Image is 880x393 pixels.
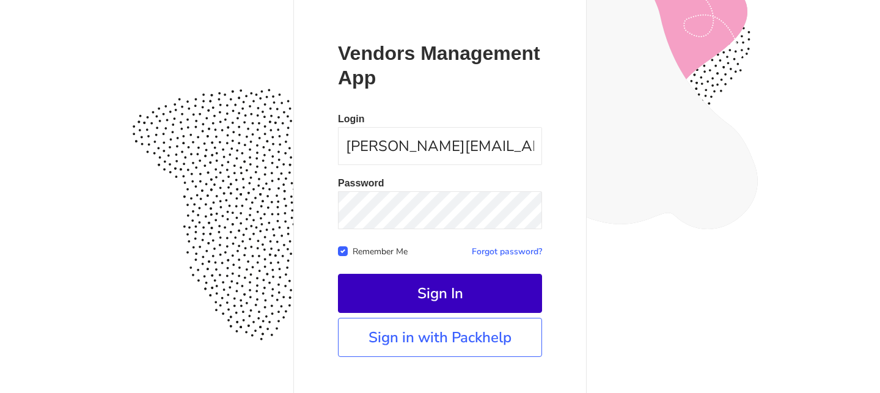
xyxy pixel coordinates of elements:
p: Login [338,114,542,124]
button: Sign In [338,274,542,313]
a: Sign in with Packhelp [338,318,542,357]
p: Vendors Management App [338,41,542,90]
input: Your e-mail address [338,127,542,165]
label: Remember Me [353,244,408,257]
p: Password [338,178,542,188]
a: Forgot password? [472,246,542,257]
